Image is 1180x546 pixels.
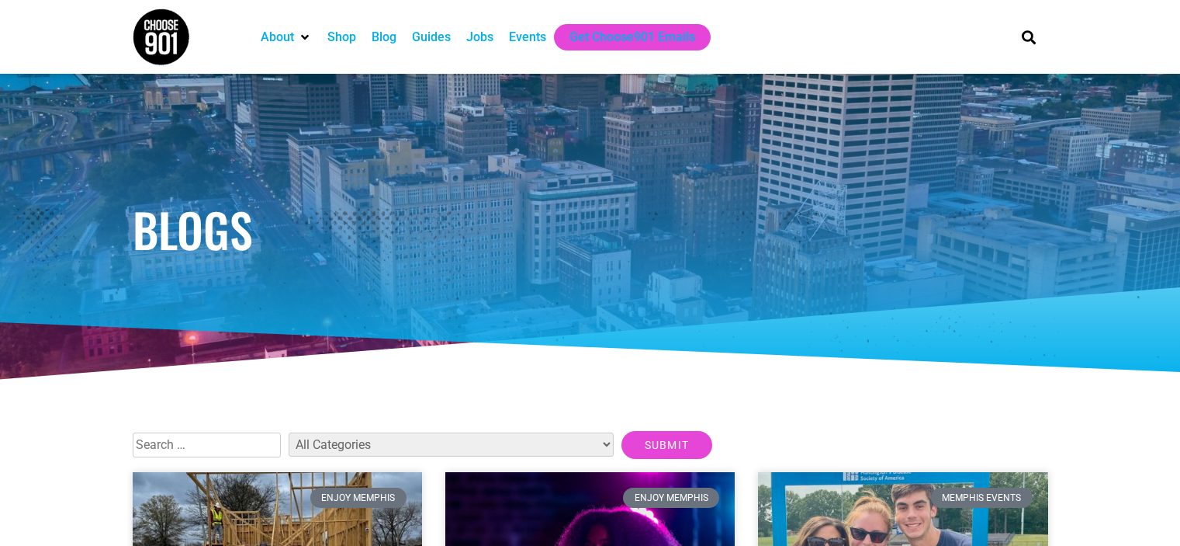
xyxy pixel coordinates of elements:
a: Get Choose901 Emails [569,28,695,47]
a: About [261,28,294,47]
input: Submit [621,431,713,459]
a: Guides [412,28,451,47]
div: About [253,24,320,50]
h1: Blogs [133,206,1048,252]
nav: Main nav [253,24,995,50]
div: Search [1016,24,1041,50]
a: Shop [327,28,356,47]
div: Enjoy Memphis [310,488,407,508]
input: Search … [133,433,281,457]
a: Blog [372,28,396,47]
a: Events [509,28,546,47]
a: Jobs [466,28,493,47]
div: Enjoy Memphis [623,488,719,508]
div: Memphis Events [931,488,1033,508]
